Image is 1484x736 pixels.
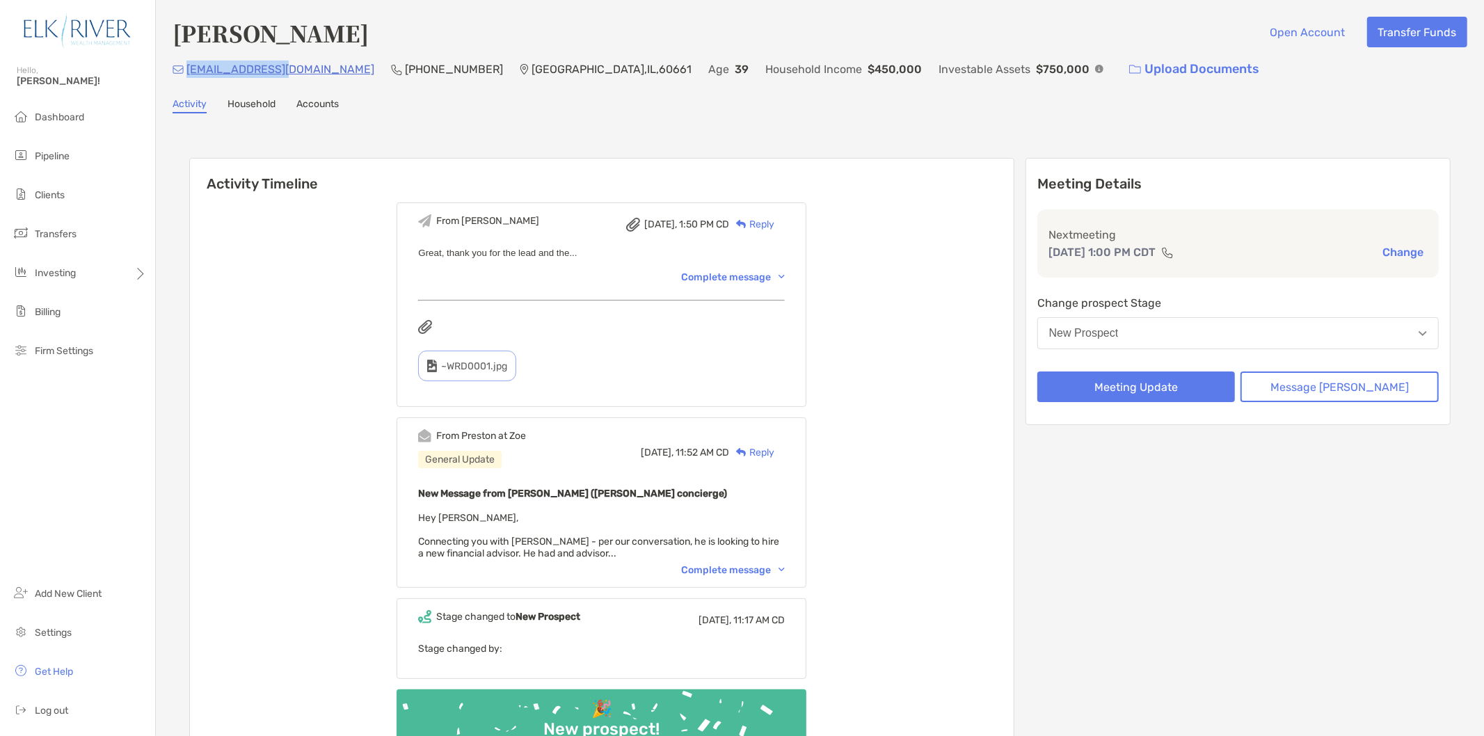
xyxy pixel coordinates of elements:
span: Dashboard [35,111,84,123]
div: From Preston at Zoe [436,430,526,442]
span: Clients [35,189,65,201]
img: transfers icon [13,225,29,241]
div: Reply [729,217,774,232]
span: Firm Settings [35,345,93,357]
span: Hey [PERSON_NAME], Connecting you with [PERSON_NAME] - per our conversation, he is looking to hir... [418,512,779,559]
span: [PERSON_NAME]! [17,75,147,87]
p: Investable Assets [939,61,1030,78]
span: [DATE], [644,218,677,230]
span: Get Help [35,666,73,678]
div: New Prospect [1049,327,1119,339]
div: From [PERSON_NAME] [436,215,539,227]
img: Zoe Logo [17,6,138,56]
img: button icon [1129,65,1141,74]
button: New Prospect [1037,317,1439,349]
p: $750,000 [1036,61,1090,78]
img: Reply icon [736,448,747,457]
div: Complete message [681,564,785,576]
h4: [PERSON_NAME] [173,17,369,49]
a: Accounts [296,98,339,113]
p: Next meeting [1048,226,1428,243]
img: attachment [626,218,640,232]
img: dashboard icon [13,108,29,125]
img: clients icon [13,186,29,202]
a: Activity [173,98,207,113]
span: Great, thank you for the lead and the... [418,248,577,258]
span: Settings [35,627,72,639]
img: Phone Icon [391,64,402,75]
span: Pipeline [35,150,70,162]
img: communication type [1161,247,1174,258]
button: Open Account [1259,17,1356,47]
img: Event icon [418,429,431,442]
p: $450,000 [868,61,922,78]
b: New Prospect [516,611,580,623]
img: firm-settings icon [13,342,29,358]
img: Event icon [418,214,431,227]
button: Change [1378,245,1428,259]
div: 🎉 [586,699,618,719]
p: [EMAIL_ADDRESS][DOMAIN_NAME] [186,61,374,78]
img: type [427,360,437,372]
span: Transfers [35,228,77,240]
img: Chevron icon [779,275,785,279]
p: [GEOGRAPHIC_DATA] , IL , 60661 [532,61,692,78]
a: Household [228,98,276,113]
h6: Activity Timeline [190,159,1014,192]
button: Transfer Funds [1367,17,1467,47]
span: 1:50 PM CD [679,218,729,230]
img: Event icon [418,610,431,623]
p: [DATE] 1:00 PM CDT [1048,243,1156,261]
p: [PHONE_NUMBER] [405,61,503,78]
img: Info Icon [1095,65,1103,73]
img: get-help icon [13,662,29,679]
p: Household Income [765,61,862,78]
p: Change prospect Stage [1037,294,1439,312]
span: 11:52 AM CD [676,447,729,458]
img: add_new_client icon [13,584,29,601]
b: New Message from [PERSON_NAME] ([PERSON_NAME] concierge) [418,488,727,499]
span: [DATE], [641,447,673,458]
span: Investing [35,267,76,279]
img: billing icon [13,303,29,319]
a: Upload Documents [1120,54,1268,84]
span: ~WRD0001.jpg [441,360,507,372]
div: Complete message [681,271,785,283]
p: Age [708,61,729,78]
button: Message [PERSON_NAME] [1240,371,1439,402]
img: attachments [418,320,432,334]
img: Chevron icon [779,568,785,572]
img: Reply icon [736,220,747,229]
span: Add New Client [35,588,102,600]
img: investing icon [13,264,29,280]
div: Stage changed to [436,611,580,623]
img: settings icon [13,623,29,640]
p: 39 [735,61,749,78]
img: logout icon [13,701,29,718]
span: [DATE], [699,614,731,626]
img: Location Icon [520,64,529,75]
div: Reply [729,445,774,460]
span: Log out [35,705,68,717]
p: Meeting Details [1037,175,1439,193]
p: Stage changed by: [418,640,785,657]
img: pipeline icon [13,147,29,163]
img: Email Icon [173,65,184,74]
button: Meeting Update [1037,371,1236,402]
span: 11:17 AM CD [733,614,785,626]
span: Billing [35,306,61,318]
div: General Update [418,451,502,468]
img: Open dropdown arrow [1419,331,1427,336]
